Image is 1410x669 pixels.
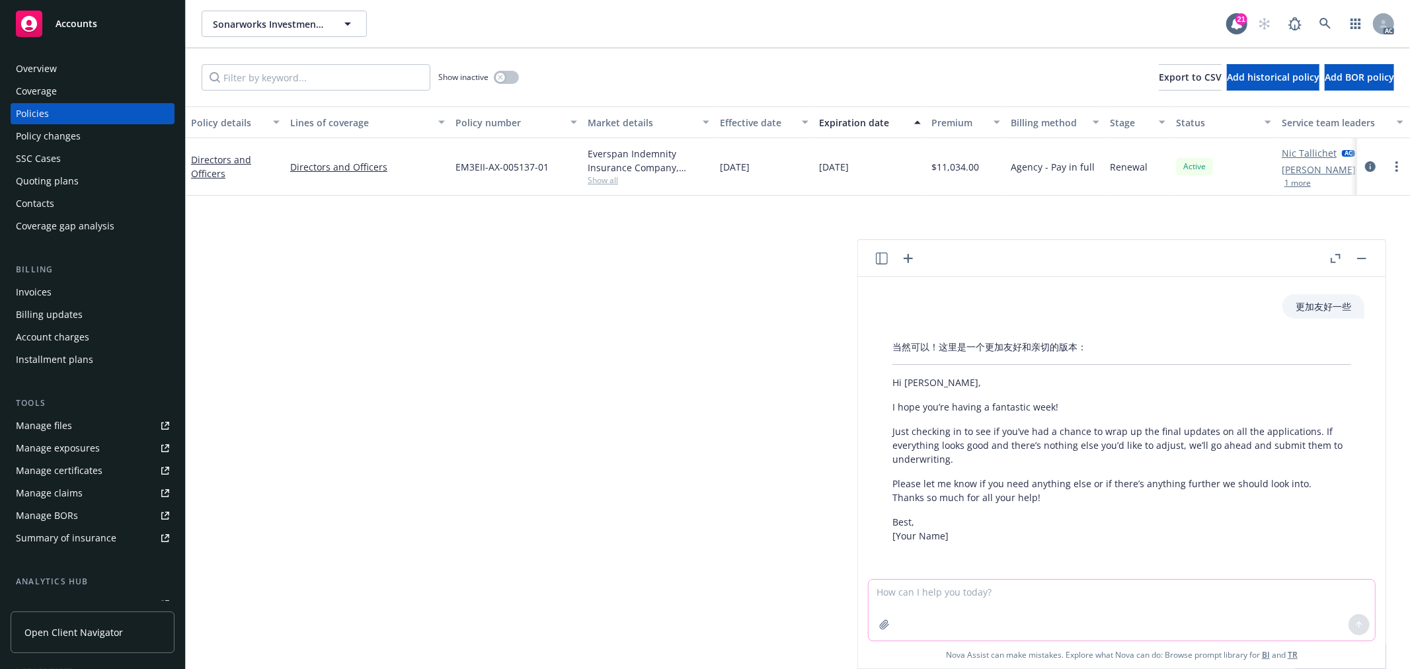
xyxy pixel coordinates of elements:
[11,58,175,79] a: Overview
[1325,71,1394,83] span: Add BOR policy
[11,304,175,325] a: Billing updates
[1325,64,1394,91] button: Add BOR policy
[16,438,100,459] div: Manage exposures
[16,148,61,169] div: SSC Cases
[814,106,926,138] button: Expiration date
[1159,64,1222,91] button: Export to CSV
[11,594,175,615] a: Loss summary generator
[1181,161,1208,173] span: Active
[926,106,1005,138] button: Premium
[892,424,1351,466] p: Just checking in to see if you’ve had a chance to wrap up the final updates on all the applicatio...
[931,160,979,174] span: $11,034.00
[16,58,57,79] div: Overview
[11,415,175,436] a: Manage files
[11,528,175,549] a: Summary of insurance
[16,126,81,147] div: Policy changes
[290,160,445,174] a: Directors and Officers
[1235,13,1247,25] div: 21
[16,193,54,214] div: Contacts
[892,375,1351,389] p: Hi [PERSON_NAME],
[819,116,906,130] div: Expiration date
[11,282,175,303] a: Invoices
[11,397,175,410] div: Tools
[16,81,57,102] div: Coverage
[285,106,450,138] button: Lines of coverage
[16,594,126,615] div: Loss summary generator
[1005,106,1105,138] button: Billing method
[863,641,1380,668] span: Nova Assist can make mistakes. Explore what Nova can do: Browse prompt library for and
[1343,11,1369,37] a: Switch app
[11,327,175,348] a: Account charges
[16,216,114,237] div: Coverage gap analysis
[1159,71,1222,83] span: Export to CSV
[11,263,175,276] div: Billing
[1227,64,1319,91] button: Add historical policy
[588,147,709,175] div: Everspan Indemnity Insurance Company, Everspan Insurance Company, CRC Group
[1284,179,1311,187] button: 1 more
[455,116,563,130] div: Policy number
[16,327,89,348] div: Account charges
[1171,106,1276,138] button: Status
[16,460,102,481] div: Manage certificates
[1296,299,1351,313] p: 更加友好一些
[11,505,175,526] a: Manage BORs
[11,483,175,504] a: Manage claims
[1282,11,1308,37] a: Report a Bug
[202,64,430,91] input: Filter by keyword...
[16,282,52,303] div: Invoices
[892,477,1351,504] p: Please let me know if you need anything else or if there’s anything further we should look into. ...
[11,349,175,370] a: Installment plans
[1110,116,1151,130] div: Stage
[11,216,175,237] a: Coverage gap analysis
[11,171,175,192] a: Quoting plans
[892,340,1351,354] p: 当然可以！这里是一个更加友好和亲切的版本：
[1389,159,1405,175] a: more
[191,116,265,130] div: Policy details
[11,81,175,102] a: Coverage
[290,116,430,130] div: Lines of coverage
[16,505,78,526] div: Manage BORs
[11,126,175,147] a: Policy changes
[1282,163,1356,177] a: [PERSON_NAME]
[1227,71,1319,83] span: Add historical policy
[720,160,750,174] span: [DATE]
[1282,146,1337,160] a: Nic Tallichet
[1288,649,1298,660] a: TR
[588,116,695,130] div: Market details
[892,400,1351,414] p: I hope you’re having a fantastic week!
[450,106,582,138] button: Policy number
[16,349,93,370] div: Installment plans
[11,460,175,481] a: Manage certificates
[16,483,83,504] div: Manage claims
[16,304,83,325] div: Billing updates
[11,438,175,459] a: Manage exposures
[186,106,285,138] button: Policy details
[16,171,79,192] div: Quoting plans
[16,415,72,436] div: Manage files
[1105,106,1171,138] button: Stage
[1011,160,1095,174] span: Agency - Pay in full
[16,103,49,124] div: Policies
[588,175,709,186] span: Show all
[1011,116,1085,130] div: Billing method
[11,575,175,588] div: Analytics hub
[11,103,175,124] a: Policies
[11,148,175,169] a: SSC Cases
[931,116,986,130] div: Premium
[213,17,327,31] span: Sonarworks Investments Inc
[819,160,849,174] span: [DATE]
[11,193,175,214] a: Contacts
[1362,159,1378,175] a: circleInformation
[16,528,116,549] div: Summary of insurance
[455,160,549,174] span: EM3EII-AX-005137-01
[191,153,251,180] a: Directors and Officers
[438,71,489,83] span: Show inactive
[1110,160,1148,174] span: Renewal
[720,116,794,130] div: Effective date
[1276,106,1409,138] button: Service team leaders
[1176,116,1257,130] div: Status
[11,5,175,42] a: Accounts
[202,11,367,37] button: Sonarworks Investments Inc
[24,625,123,639] span: Open Client Navigator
